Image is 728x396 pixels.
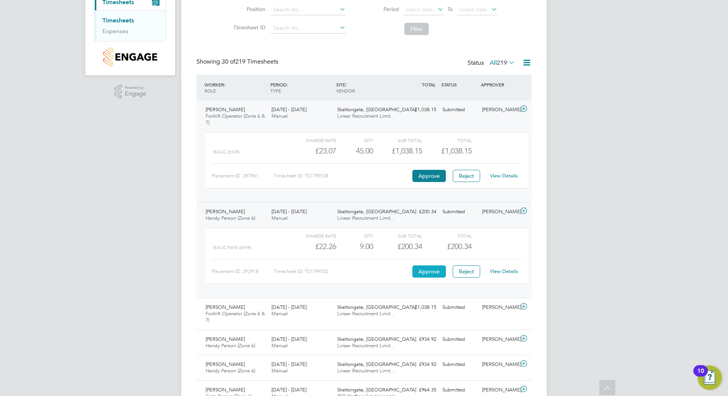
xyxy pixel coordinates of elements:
span: Select date [459,6,487,13]
div: Sub Total [373,136,422,145]
div: WORKER [203,78,268,97]
label: All [490,59,515,67]
span: [DATE] - [DATE] [271,361,307,367]
div: Total [422,231,471,240]
div: Placement ID: 292918 [212,265,274,278]
div: Charge rate [287,231,336,240]
span: Linear Recruitment Limit… [337,310,395,317]
span: [PERSON_NAME] [206,208,245,215]
div: Total [422,136,471,145]
div: Timesheet ID: TS1799532 [274,265,410,278]
div: Submitted [439,301,479,314]
a: View Details [490,172,518,179]
span: Skeltongate, [GEOGRAPHIC_DATA] [337,106,416,113]
label: Position [231,6,265,13]
span: [DATE] - [DATE] [271,208,307,215]
button: Open Resource Center, 10 new notifications [698,366,722,390]
div: £1,038.15 [373,145,422,157]
span: To [445,4,455,14]
span: [PERSON_NAME] [206,386,245,393]
div: QTY [336,231,373,240]
a: Timesheets [102,17,134,24]
div: £200.34 [373,240,422,253]
div: Submitted [439,358,479,371]
div: STATUS [439,78,479,91]
span: [DATE] - [DATE] [271,386,307,393]
span: 30 of [222,58,235,65]
span: [PERSON_NAME] [206,336,245,342]
button: Approve [412,265,446,278]
div: £1,038.15 [400,301,439,314]
span: Linear Recruitment Limit… [337,367,395,374]
div: Submitted [439,104,479,116]
span: Linear Recruitment Limit… [337,215,395,221]
div: [PERSON_NAME] [479,104,519,116]
span: Forklift Operator (Zone 6 & 7) [206,310,265,323]
div: [PERSON_NAME] [479,358,519,371]
span: Manual [271,113,288,119]
span: [DATE] - [DATE] [271,304,307,310]
span: Engage [125,91,146,97]
div: 45.00 [336,145,373,157]
span: Skeltongate, [GEOGRAPHIC_DATA] [337,336,416,342]
span: basic (£/HR) [213,149,239,155]
div: Sub Total [373,231,422,240]
span: [PERSON_NAME] [206,361,245,367]
div: £934.92 [400,358,439,371]
span: Linear Recruitment Limit… [337,342,395,349]
span: / [224,81,225,88]
span: BASIC PAYE (£/HR) [213,245,251,250]
div: £23.07 [287,145,336,157]
span: [PERSON_NAME] [206,106,245,113]
span: Forklift Operator (Zone 6 & 7) [206,113,265,126]
div: Placement ID: 287961 [212,170,274,182]
span: TOTAL [422,81,436,88]
button: Reject [453,170,480,182]
div: Status [468,58,516,69]
div: Charge rate [287,136,336,145]
span: Manual [271,215,288,221]
span: £200.34 [447,242,472,251]
div: APPROVER [479,78,519,91]
span: ROLE [204,88,216,94]
span: Powered by [125,85,146,91]
span: Handy Person (Zone 6) [206,215,255,221]
div: QTY [336,136,373,145]
div: Submitted [439,206,479,218]
div: [PERSON_NAME] [479,333,519,346]
span: / [345,81,347,88]
span: Handy Person (Zone 6) [206,342,255,349]
span: Skeltongate, [GEOGRAPHIC_DATA] [337,361,416,367]
div: SITE [334,78,400,97]
div: [PERSON_NAME] [479,301,519,314]
div: £1,038.15 [400,104,439,116]
a: Powered byEngage [114,85,147,99]
span: Skeltongate, [GEOGRAPHIC_DATA] [337,386,416,393]
span: 219 [497,59,507,67]
div: 9.00 [336,240,373,253]
span: 219 Timesheets [222,58,278,65]
button: Reject [453,265,480,278]
input: Search for... [271,5,346,15]
button: Approve [412,170,446,182]
span: Select date [406,6,433,13]
span: / [287,81,288,88]
input: Search for... [271,23,346,34]
span: Manual [271,367,288,374]
div: £934.92 [400,333,439,346]
span: VENDOR [336,88,355,94]
div: Timesheet ID: TS1799538 [274,170,410,182]
div: £22.26 [287,240,336,253]
a: Expenses [102,27,128,35]
div: [PERSON_NAME] [479,206,519,218]
span: Skeltongate, [GEOGRAPHIC_DATA] [337,208,416,215]
a: Go to home page [94,48,166,66]
span: [DATE] - [DATE] [271,106,307,113]
div: Submitted [439,333,479,346]
div: Timesheets [95,10,166,41]
span: Skeltongate, [GEOGRAPHIC_DATA] [337,304,416,310]
div: PERIOD [268,78,334,97]
a: View Details [490,268,518,275]
span: TYPE [270,88,281,94]
label: Timesheet ID [231,24,265,31]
